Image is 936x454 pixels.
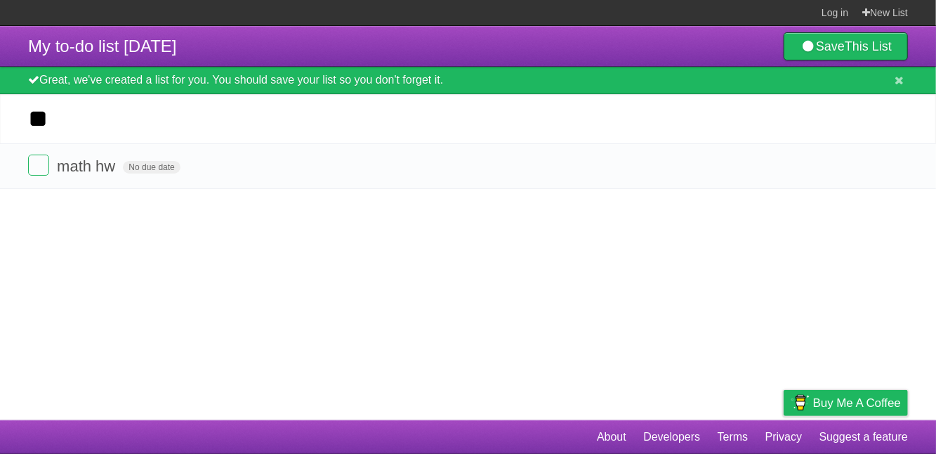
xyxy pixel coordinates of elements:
[123,161,180,174] span: No due date
[813,391,901,415] span: Buy me a coffee
[784,390,908,416] a: Buy me a coffee
[28,37,177,56] span: My to-do list [DATE]
[819,424,908,450] a: Suggest a feature
[643,424,700,450] a: Developers
[718,424,749,450] a: Terms
[57,157,119,175] span: math hw
[597,424,626,450] a: About
[765,424,802,450] a: Privacy
[791,391,810,415] img: Buy me a coffee
[784,32,908,60] a: SaveThis List
[845,39,892,53] b: This List
[28,155,49,176] label: Done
